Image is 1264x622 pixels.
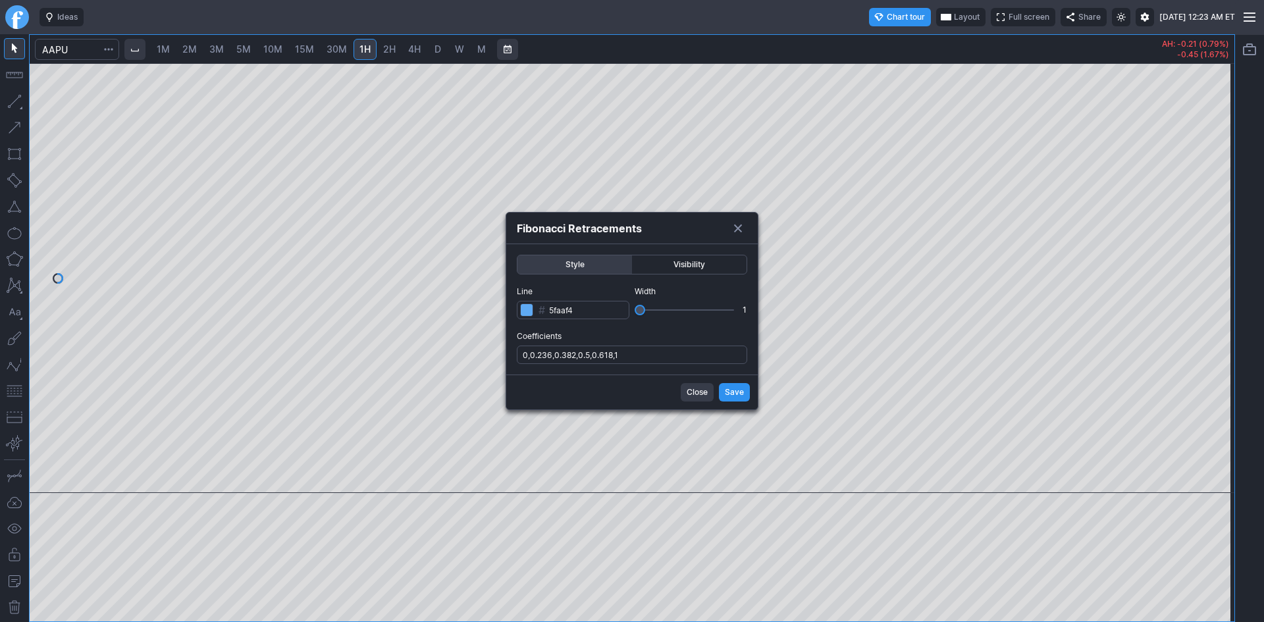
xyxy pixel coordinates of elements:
input: Coefficients [517,346,747,364]
div: 1 [742,303,747,317]
span: Save [725,386,744,399]
span: Line [517,285,629,298]
button: Style [517,255,632,274]
span: Coefficients [517,330,747,343]
span: Style [523,258,626,271]
span: Close [687,386,708,399]
button: Visibility [632,255,747,274]
button: Close [681,383,714,402]
span: Width [635,285,747,298]
button: Save [719,383,750,402]
span: Visibility [638,258,741,271]
input: Line# [517,301,629,319]
h4: Fibonacci Retracements [517,221,642,236]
